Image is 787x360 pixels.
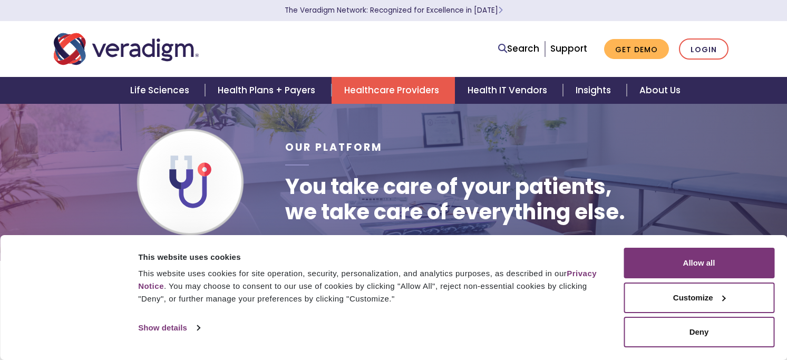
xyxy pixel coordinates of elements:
[138,251,611,264] div: This website uses cookies
[624,317,774,347] button: Deny
[627,77,693,104] a: About Us
[54,32,199,66] img: Veradigm logo
[138,267,611,305] div: This website uses cookies for site operation, security, personalization, and analytics purposes, ...
[498,42,539,56] a: Search
[679,38,728,60] a: Login
[332,77,455,104] a: Healthcare Providers
[604,39,669,60] a: Get Demo
[205,77,331,104] a: Health Plans + Payers
[118,77,205,104] a: Life Sciences
[563,77,627,104] a: Insights
[455,77,563,104] a: Health IT Vendors
[550,42,587,55] a: Support
[285,174,625,225] h1: You take care of your patients, we take care of everything else.
[285,5,503,15] a: The Veradigm Network: Recognized for Excellence in [DATE]Learn More
[624,248,774,278] button: Allow all
[138,320,199,336] a: Show details
[285,140,383,154] span: Our Platform
[498,5,503,15] span: Learn More
[624,283,774,313] button: Customize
